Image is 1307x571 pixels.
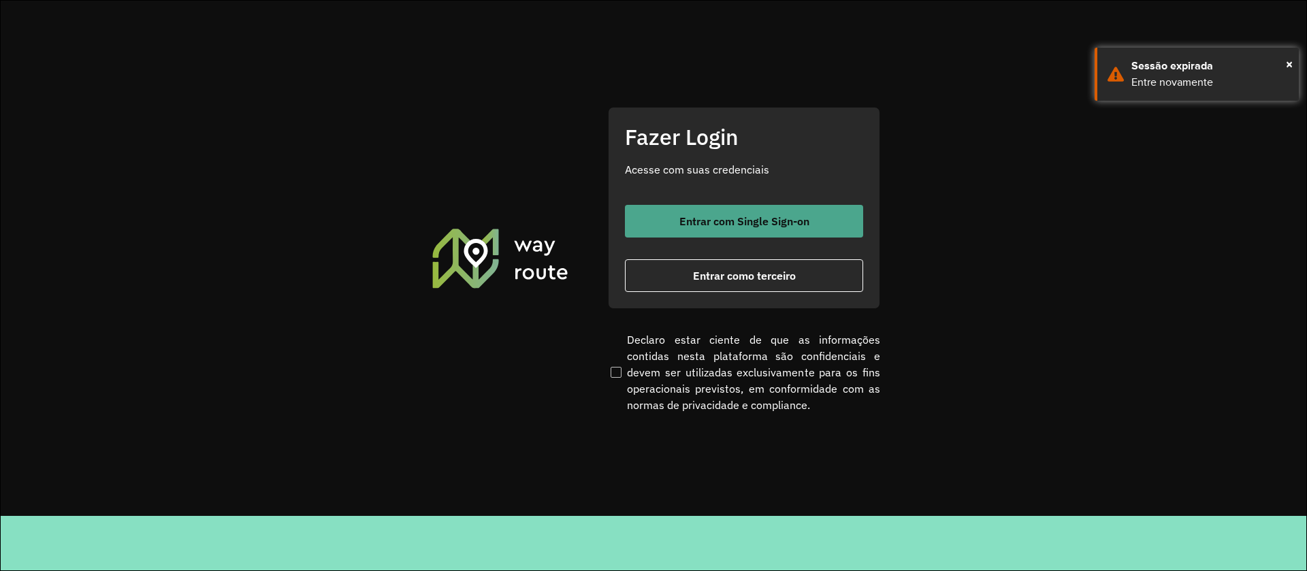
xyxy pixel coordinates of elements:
h2: Fazer Login [625,124,863,150]
img: Roteirizador AmbevTech [430,227,570,289]
button: button [625,205,863,238]
button: Close [1286,54,1293,74]
span: × [1286,54,1293,74]
p: Acesse com suas credenciais [625,161,863,178]
span: Entrar com Single Sign-on [679,216,809,227]
div: Sessão expirada [1131,58,1289,74]
div: Entre novamente [1131,74,1289,91]
button: button [625,259,863,292]
label: Declaro estar ciente de que as informações contidas nesta plataforma são confidenciais e devem se... [608,331,880,413]
span: Entrar como terceiro [693,270,796,281]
